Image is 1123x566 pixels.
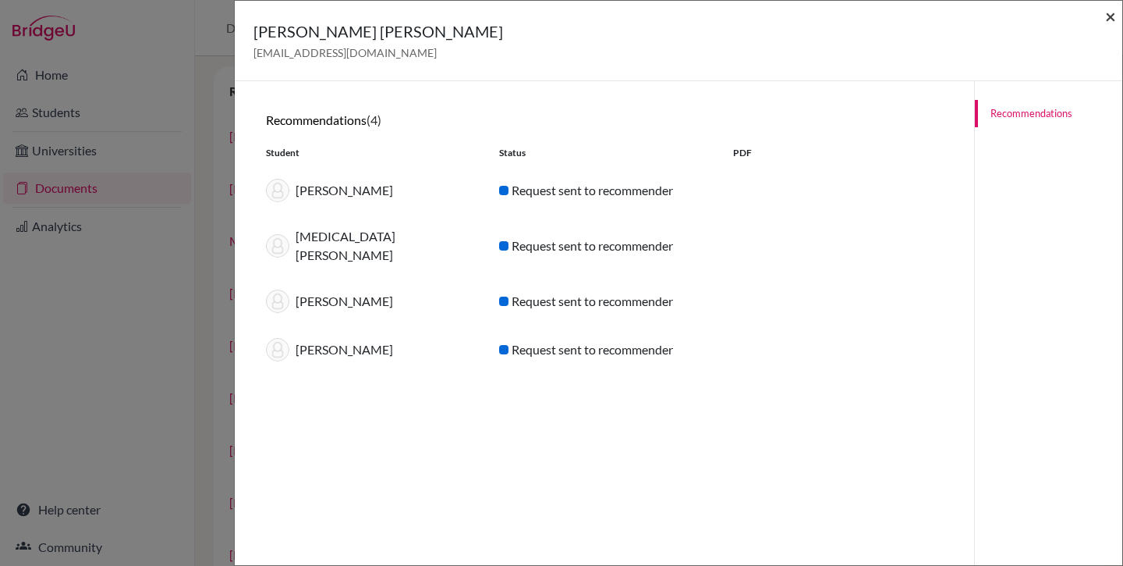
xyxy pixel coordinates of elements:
[1105,7,1116,26] button: Close
[721,146,955,160] div: PDF
[254,290,487,313] div: [PERSON_NAME]
[487,181,721,200] div: Request sent to recommender
[487,340,721,359] div: Request sent to recommender
[266,290,289,313] img: thumb_default-9baad8e6c595f6d87dbccf3bc005204999cb094ff98a76d4c88bb8097aa52fd3.png
[254,146,487,160] div: Student
[266,179,289,202] img: thumb_default-9baad8e6c595f6d87dbccf3bc005204999cb094ff98a76d4c88bb8097aa52fd3.png
[266,338,289,361] img: thumb_default-9baad8e6c595f6d87dbccf3bc005204999cb094ff98a76d4c88bb8097aa52fd3.png
[975,100,1122,127] a: Recommendations
[254,227,487,265] div: [MEDICAL_DATA][PERSON_NAME]
[254,338,487,361] div: [PERSON_NAME]
[487,146,721,160] div: Status
[367,112,381,127] span: (4)
[253,20,503,43] h5: [PERSON_NAME] [PERSON_NAME]
[266,112,943,127] h6: Recommendations
[487,237,721,255] div: Request sent to recommender
[487,292,721,311] div: Request sent to recommender
[266,234,289,258] img: thumb_default-9baad8e6c595f6d87dbccf3bc005204999cb094ff98a76d4c88bb8097aa52fd3.png
[1105,5,1116,27] span: ×
[253,46,437,59] span: [EMAIL_ADDRESS][DOMAIN_NAME]
[254,179,487,202] div: [PERSON_NAME]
